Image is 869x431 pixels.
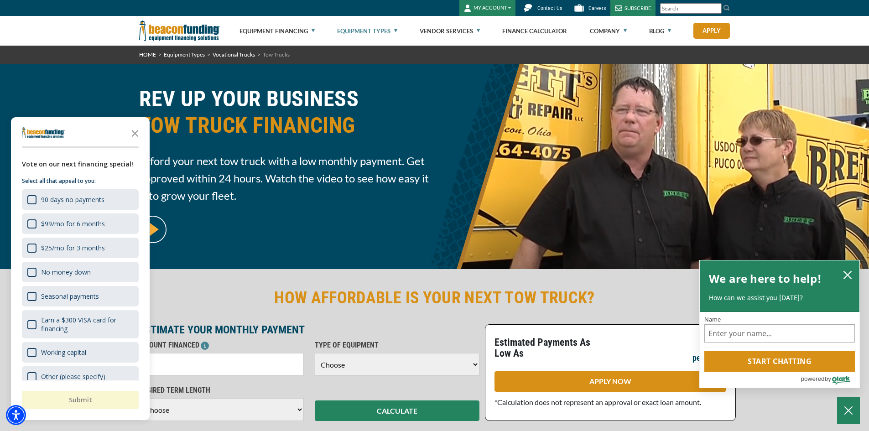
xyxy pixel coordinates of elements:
[41,348,86,357] div: Working capital
[704,324,855,343] input: Name
[164,51,205,58] a: Equipment Types
[22,310,139,338] div: Earn a $300 VISA card for financing
[22,159,139,169] div: Vote on our next financing special!
[263,51,290,58] span: Tow Trucks
[502,16,567,46] a: Finance Calculator
[41,244,105,252] div: $25/mo for 3 months
[649,16,671,46] a: Blog
[139,287,730,308] h2: HOW AFFORDABLE IS YOUR NEXT TOW TRUCK?
[494,337,605,359] p: Estimated Payments As Low As
[22,262,139,282] div: No money down
[315,400,479,421] button: CALCULATE
[239,16,315,46] a: Equipment Financing
[139,216,167,243] img: video modal pop-up play button
[801,373,824,384] span: powered
[41,219,105,228] div: $99/mo for 6 months
[337,16,397,46] a: Equipment Types
[723,4,730,11] img: Search
[693,23,730,39] a: Apply
[22,286,139,306] div: Seasonal payments
[420,16,480,46] a: Vendor Services
[126,124,144,142] button: Close the survey
[704,317,855,322] label: Name
[6,405,26,425] div: Accessibility Menu
[41,292,99,301] div: Seasonal payments
[825,373,831,384] span: by
[22,213,139,234] div: $99/mo for 6 months
[660,3,722,14] input: Search
[837,397,860,424] button: Close Chatbox
[139,16,220,46] img: Beacon Funding Corporation logo
[22,189,139,210] div: 90 days no payments
[22,391,139,409] button: Submit
[22,342,139,363] div: Working capital
[11,117,150,420] div: Survey
[588,5,606,11] span: Careers
[590,16,627,46] a: Company
[213,51,255,58] a: Vocational Trucks
[139,340,304,351] p: AMOUNT FINANCED
[139,112,429,139] span: TOW TRUCK FINANCING
[139,152,429,204] span: Afford your next tow truck with a low monthly payment. Get approved within 24 hours. Watch the vi...
[712,5,719,12] a: Clear search text
[41,268,91,276] div: No money down
[139,86,429,145] h1: REV UP YOUR BUSINESS
[22,366,139,387] div: Other (please specify)
[494,371,726,392] a: APPLY NOW
[704,351,855,372] button: Start chatting
[139,324,479,335] p: ESTIMATE YOUR MONTHLY PAYMENT
[840,268,855,281] button: close chatbox
[22,177,139,186] p: Select all that appeal to you:
[801,372,859,388] a: Powered by Olark - open in a new tab
[41,316,133,333] div: Earn a $300 VISA card for financing
[692,353,726,363] p: per month
[41,195,104,204] div: 90 days no payments
[709,270,822,288] h2: We are here to help!
[537,5,562,11] span: Contact Us
[22,127,65,138] img: Company logo
[139,51,156,58] a: HOME
[22,238,139,258] div: $25/mo for 3 months
[41,372,105,381] div: Other (please specify)
[139,385,304,396] p: DESIRED TERM LENGTH
[699,260,860,389] div: olark chatbox
[494,398,701,406] span: *Calculation does not represent an approval or exact loan amount.
[139,353,304,376] input: $
[315,340,479,351] p: TYPE OF EQUIPMENT
[709,293,850,302] p: How can we assist you [DATE]?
